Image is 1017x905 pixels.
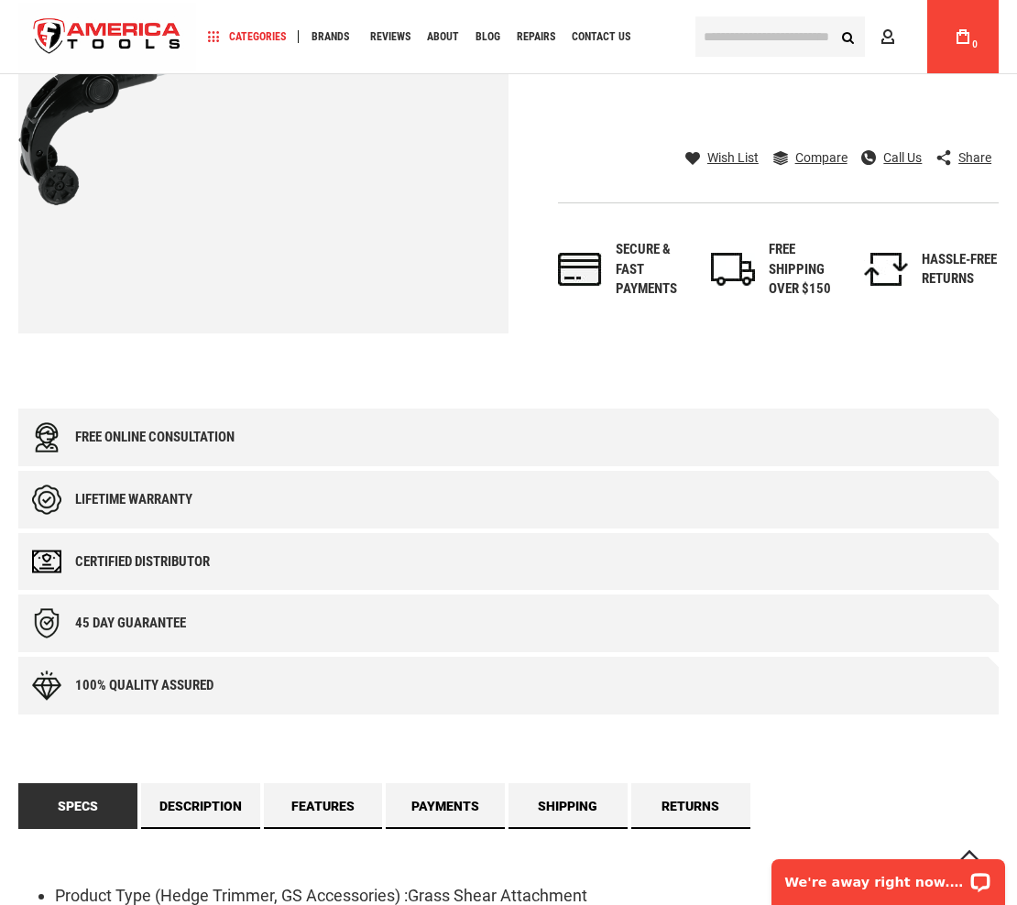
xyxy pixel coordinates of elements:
a: Description [141,783,260,829]
span: Call Us [883,151,922,164]
div: Secure & fast payments [616,240,693,299]
a: About [419,25,467,49]
iframe: Secure express checkout frame [683,72,1003,162]
span: Share [958,151,991,164]
span: Repairs [517,31,555,42]
img: America Tools [18,3,196,71]
span: Categories [208,30,286,43]
span: About [427,31,459,42]
a: Repairs [508,25,563,49]
div: 45 day Guarantee [75,616,186,631]
div: Lifetime warranty [75,492,192,507]
a: Payments [386,783,505,829]
a: Brands [303,25,357,49]
span: Blog [476,31,500,42]
img: payments [558,253,602,286]
div: FREE SHIPPING OVER $150 [769,240,846,299]
img: returns [864,253,908,286]
button: Search [830,19,865,54]
a: store logo [18,3,196,71]
a: Wish List [685,149,759,166]
a: Specs [18,783,137,829]
div: 100% quality assured [75,678,213,693]
a: Returns [631,783,750,829]
iframe: LiveChat chat widget [760,847,1017,905]
span: Contact Us [572,31,630,42]
span: Brands [312,31,349,42]
a: Reviews [362,25,419,49]
a: Shipping [508,783,628,829]
a: Compare [773,149,847,166]
span: 0 [972,39,978,49]
a: Categories [200,25,294,49]
a: Features [264,783,383,829]
span: Wish List [707,151,759,164]
a: Call Us [861,149,922,166]
a: Contact Us [563,25,639,49]
div: Certified Distributor [75,554,210,570]
span: Reviews [370,31,410,42]
img: shipping [711,253,755,286]
a: Blog [467,25,508,49]
div: Free online consultation [75,430,235,445]
span: Compare [795,151,847,164]
div: HASSLE-FREE RETURNS [922,250,999,289]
